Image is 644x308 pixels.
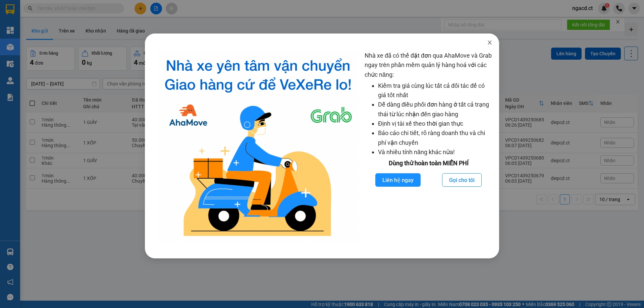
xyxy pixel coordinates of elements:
[365,51,492,242] div: Nhà xe đã có thể đặt đơn qua AhaMove và Grab ngay trên phần mềm quản lý hàng hoá với các chức năng:
[365,159,492,168] div: Dùng thử hoàn toàn MIỄN PHÍ
[442,173,482,187] button: Gọi cho tôi
[378,147,492,157] li: Và nhiều tính năng khác nữa!
[378,128,492,147] li: Báo cáo chi tiết, rõ ràng doanh thu và chi phí vận chuyển
[378,119,492,128] li: Định vị tài xế theo thời gian thực
[449,176,475,184] span: Gọi cho tôi
[382,176,414,184] span: Liên hệ ngay
[487,40,492,45] span: close
[378,81,492,100] li: Kiểm tra giá cùng lúc tất cả đối tác để có giá tốt nhất
[375,173,421,187] button: Liên hệ ngay
[157,51,359,242] img: logo
[480,34,499,52] button: Close
[378,100,492,119] li: Dễ dàng điều phối đơn hàng ở tất cả trạng thái từ lúc nhận đến giao hàng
